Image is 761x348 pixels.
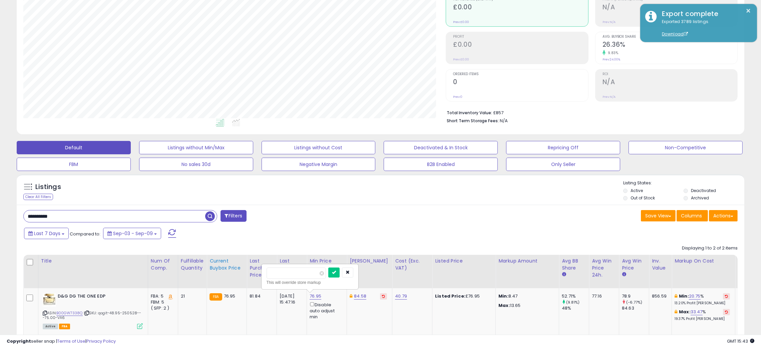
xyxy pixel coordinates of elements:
a: Privacy Policy [86,338,116,344]
div: Listed Price [435,257,493,265]
small: (9.81%) [566,300,580,305]
div: Num of Comp. [151,257,175,272]
small: 9.83% [606,50,619,55]
div: 78.9 [622,293,649,299]
li: £857 [447,108,733,116]
strong: Min: [498,293,508,299]
div: Disable auto adjust min [310,301,342,320]
span: 2025-09-17 15:43 GMT [727,338,754,344]
a: Download [662,31,688,37]
div: Exported 3789 listings. [657,19,752,37]
h2: £0.00 [453,3,588,12]
div: ( SFP: 2 ) [151,305,173,311]
div: Min Price [310,257,344,265]
div: 856.59 [652,293,667,299]
small: FBA [210,293,222,301]
div: Title [41,257,145,265]
p: Listing States: [623,180,744,186]
div: [DATE] 15:47:16 [280,293,302,305]
div: FBM: 5 [151,299,173,305]
a: 40.79 [395,293,407,300]
label: Deactivated [691,188,716,193]
span: FBA [59,324,70,329]
p: 8.47 [498,293,554,299]
small: Avg BB Share. [562,272,566,278]
h2: £0.00 [453,41,588,50]
div: 21 [181,293,202,299]
div: [PERSON_NAME] [350,257,389,265]
small: Prev: N/A [603,95,616,99]
div: ASIN: [43,293,143,328]
small: Prev: £0.00 [453,57,469,61]
button: Deactivated & In Stock [384,141,498,154]
th: The percentage added to the cost of goods (COGS) that forms the calculator for Min & Max prices. [672,255,735,288]
small: Prev: 0 [453,95,462,99]
button: Actions [709,210,738,221]
span: ROI [603,72,737,76]
button: Repricing Off [506,141,620,154]
div: Avg Win Price [622,257,646,272]
span: 76.95 [224,293,236,299]
button: Only Seller [506,158,620,171]
span: Sep-03 - Sep-09 [113,230,153,237]
label: Active [631,188,643,193]
label: Archived [691,195,709,201]
h2: 26.36% [603,41,737,50]
button: Listings without Min/Max [139,141,253,154]
h2: 0 [453,78,588,87]
small: Prev: N/A [603,20,616,24]
h2: N/A [603,78,737,87]
div: 84.63 [622,305,649,311]
span: Compared to: [70,231,100,237]
small: Prev: 24.00% [603,57,620,61]
button: Filters [221,210,247,222]
p: 19.37% Profit [PERSON_NAME] [675,317,730,321]
b: Total Inventory Value: [447,110,492,116]
h2: N/A [603,3,737,12]
b: D&G DG THE ONE EDP [58,293,139,301]
a: 76.95 [310,293,321,300]
img: 41hF4ugLhhL._SL40_.jpg [43,293,56,307]
div: Fulfillable Quantity [181,257,204,272]
div: Export complete [657,9,752,19]
div: Avg BB Share [562,257,586,272]
button: Default [17,141,131,154]
span: Columns [681,212,702,219]
h5: Listings [35,182,61,192]
button: B2B Enabled [384,158,498,171]
b: Max: [679,309,691,315]
div: This will override store markup [267,279,353,286]
p: 13.20% Profit [PERSON_NAME] [675,301,730,306]
a: 33.47 [691,309,703,315]
div: 81.84 [250,293,272,299]
b: Short Term Storage Fees: [447,118,499,124]
button: Last 7 Days [24,228,69,239]
a: Terms of Use [57,338,85,344]
b: Listed Price: [435,293,465,299]
button: FBM [17,158,131,171]
div: FBA: 5 [151,293,173,299]
span: Last 7 Days [34,230,60,237]
button: Sep-03 - Sep-09 [103,228,161,239]
strong: Max: [498,302,510,309]
div: 77.16 [592,293,614,299]
div: Avg Win Price 24h. [592,257,616,279]
span: Avg. Buybox Share [603,35,737,39]
div: Displaying 1 to 2 of 2 items [682,245,738,251]
div: Last Purchase Date (GMT) [280,257,304,286]
small: Prev: £0.00 [453,20,469,24]
div: Cost (Exc. VAT) [395,257,429,272]
a: 20.75 [689,293,701,300]
div: Clear All Filters [23,194,53,200]
div: Markup on Cost [675,257,732,265]
button: Columns [677,210,708,221]
div: % [675,293,730,306]
small: Avg Win Price. [622,272,626,278]
b: Min: [679,293,689,299]
strong: Copyright [7,338,31,344]
button: × [746,7,751,15]
div: 48% [562,305,589,311]
span: Profit [453,35,588,39]
button: Save View [641,210,676,221]
p: 13.65 [498,303,554,309]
